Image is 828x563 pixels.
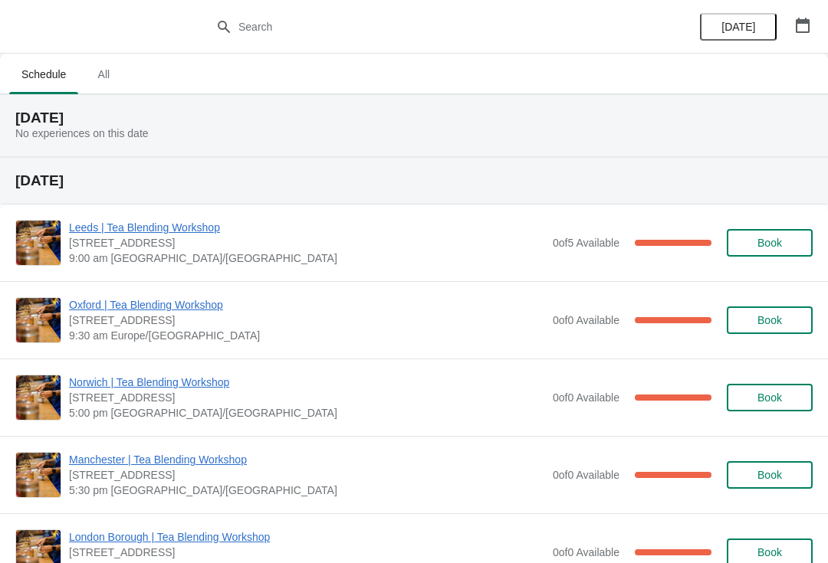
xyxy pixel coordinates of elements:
span: Book [757,469,782,481]
img: Leeds | Tea Blending Workshop | Unit 42, Queen Victoria St, Victoria Quarter, Leeds, LS1 6BE | 9:... [16,221,61,265]
span: Book [757,391,782,404]
button: Book [727,229,813,257]
span: 0 of 0 Available [553,546,619,558]
span: Oxford | Tea Blending Workshop [69,297,545,313]
span: 9:30 am Europe/[GEOGRAPHIC_DATA] [69,328,545,343]
span: 5:30 pm [GEOGRAPHIC_DATA]/[GEOGRAPHIC_DATA] [69,483,545,498]
span: No experiences on this date [15,127,149,139]
span: 0 of 0 Available [553,314,619,326]
button: [DATE] [700,13,777,41]
button: Book [727,461,813,489]
span: All [84,61,123,88]
span: [STREET_ADDRESS] [69,235,545,250]
span: Book [757,314,782,326]
span: Leeds | Tea Blending Workshop [69,220,545,235]
span: Manchester | Tea Blending Workshop [69,452,545,467]
img: Oxford | Tea Blending Workshop | 23 High Street, Oxford, OX1 4AH | 9:30 am Europe/London [16,298,61,342]
input: Search [238,13,621,41]
span: Schedule [9,61,78,88]
h2: [DATE] [15,173,813,188]
h2: [DATE] [15,110,813,126]
span: 0 of 0 Available [553,469,619,481]
span: Book [757,237,782,249]
span: 9:00 am [GEOGRAPHIC_DATA]/[GEOGRAPHIC_DATA] [69,250,545,266]
img: Manchester | Tea Blending Workshop | 57 Church St, Manchester, M4 1PD | 5:30 pm Europe/London [16,453,61,497]
button: Book [727,306,813,334]
span: Norwich | Tea Blending Workshop [69,375,545,390]
span: [STREET_ADDRESS] [69,545,545,560]
span: [STREET_ADDRESS] [69,467,545,483]
span: London Borough | Tea Blending Workshop [69,529,545,545]
span: 5:00 pm [GEOGRAPHIC_DATA]/[GEOGRAPHIC_DATA] [69,405,545,421]
span: 0 of 0 Available [553,391,619,404]
span: [STREET_ADDRESS] [69,390,545,405]
img: Norwich | Tea Blending Workshop | 9 Back Of The Inns, Norwich NR2 1PT, UK | 5:00 pm Europe/London [16,375,61,420]
span: [STREET_ADDRESS] [69,313,545,328]
span: Book [757,546,782,558]
span: [DATE] [721,21,755,33]
span: 0 of 5 Available [553,237,619,249]
button: Book [727,384,813,411]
